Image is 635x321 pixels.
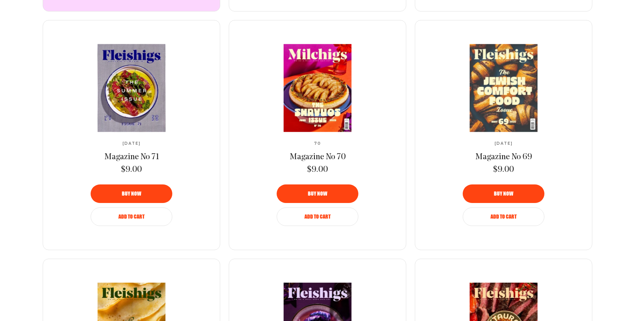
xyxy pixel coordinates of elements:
[442,44,566,132] img: Magazine No 69
[463,207,544,226] button: Add to Cart
[290,153,346,161] span: Magazine No 70
[91,184,172,203] button: Buy now
[255,44,380,132] img: Magazine No 70
[475,152,532,163] a: Magazine No 69
[491,214,517,219] span: Add to Cart
[118,214,144,219] span: Add to Cart
[104,152,159,163] a: Magazine No 71
[277,207,358,226] button: Add to Cart
[305,214,330,219] span: Add to Cart
[475,153,532,161] span: Magazine No 69
[463,184,544,203] button: Buy now
[255,44,380,132] a: Magazine No 70Magazine No 70
[104,153,159,161] span: Magazine No 71
[493,164,514,176] span: $9.00
[495,141,513,146] span: [DATE]
[123,141,141,146] span: [DATE]
[121,164,142,176] span: $9.00
[494,191,513,196] span: Buy now
[442,44,566,132] a: Magazine No 69Magazine No 69
[308,191,327,196] span: Buy now
[277,184,358,203] button: Buy now
[307,164,328,176] span: $9.00
[69,44,194,132] img: Magazine No 71
[69,44,193,132] a: Magazine No 71Magazine No 71
[122,191,141,196] span: Buy now
[91,207,172,226] button: Add to Cart
[290,152,346,163] a: Magazine No 70
[314,141,321,146] span: 70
